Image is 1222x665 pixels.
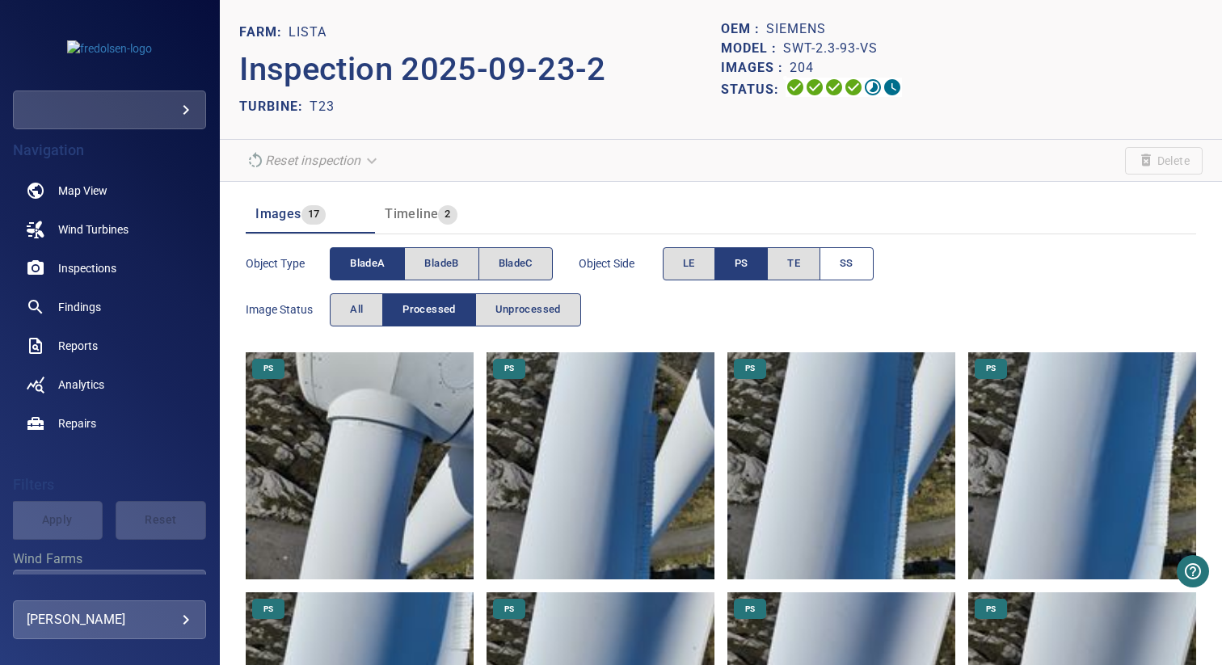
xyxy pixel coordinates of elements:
[783,39,878,58] p: SWT-2.3-93-VS
[330,247,405,280] button: bladeA
[787,255,800,273] span: TE
[495,604,524,615] span: PS
[58,415,96,431] span: Repairs
[13,142,206,158] h4: Navigation
[289,23,327,42] p: Lista
[790,58,814,78] p: 204
[13,570,206,608] div: Wind Farms
[246,255,330,271] span: Object type
[239,97,310,116] p: TURBINE:
[824,78,844,97] svg: Selecting 100%
[976,604,1005,615] span: PS
[330,247,553,280] div: objectType
[330,293,581,326] div: imageStatus
[13,326,206,365] a: reports noActive
[404,247,478,280] button: bladeB
[13,210,206,249] a: windturbines noActive
[840,255,853,273] span: SS
[499,255,533,273] span: bladeC
[255,206,301,221] span: Images
[1125,147,1203,175] span: Unable to delete the inspection due to its current status
[58,260,116,276] span: Inspections
[721,78,786,101] p: Status:
[58,221,129,238] span: Wind Turbines
[478,247,553,280] button: bladeC
[766,19,826,39] p: Siemens
[382,293,475,326] button: Processed
[721,19,766,39] p: OEM :
[767,247,820,280] button: TE
[239,146,386,175] div: Unable to reset the inspection due to its current status
[721,39,783,58] p: Model :
[13,249,206,288] a: inspections noActive
[820,247,874,280] button: SS
[495,301,561,319] span: Unprocessed
[13,553,206,566] label: Wind Farms
[976,363,1005,374] span: PS
[310,97,335,116] p: T23
[239,45,721,94] p: Inspection 2025-09-23-2
[58,338,98,354] span: Reports
[254,604,283,615] span: PS
[735,255,748,273] span: PS
[579,255,663,271] span: Object Side
[385,206,438,221] span: Timeline
[663,247,874,280] div: objectSide
[424,255,458,273] span: bladeB
[13,477,206,493] h4: Filters
[301,205,327,224] span: 17
[239,146,386,175] div: Reset inspection
[58,299,101,315] span: Findings
[721,58,790,78] p: Images :
[13,90,206,129] div: fredolsen
[13,404,206,443] a: repairs noActive
[663,247,715,280] button: LE
[27,607,192,633] div: [PERSON_NAME]
[735,604,765,615] span: PS
[350,255,385,273] span: bladeA
[246,301,330,318] span: Image Status
[714,247,769,280] button: PS
[805,78,824,97] svg: Data Formatted 100%
[58,183,107,199] span: Map View
[239,23,289,42] p: FARM:
[254,363,283,374] span: PS
[475,293,581,326] button: Unprocessed
[683,255,695,273] span: LE
[438,205,457,224] span: 2
[495,363,524,374] span: PS
[350,301,363,319] span: All
[13,171,206,210] a: map noActive
[13,365,206,404] a: analytics noActive
[265,153,360,168] em: Reset inspection
[58,377,104,393] span: Analytics
[844,78,863,97] svg: ML Processing 100%
[883,78,902,97] svg: Classification 0%
[863,78,883,97] svg: Matching 17%
[13,288,206,326] a: findings noActive
[330,293,383,326] button: All
[402,301,455,319] span: Processed
[67,40,152,57] img: fredolsen-logo
[786,78,805,97] svg: Uploading 100%
[735,363,765,374] span: PS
